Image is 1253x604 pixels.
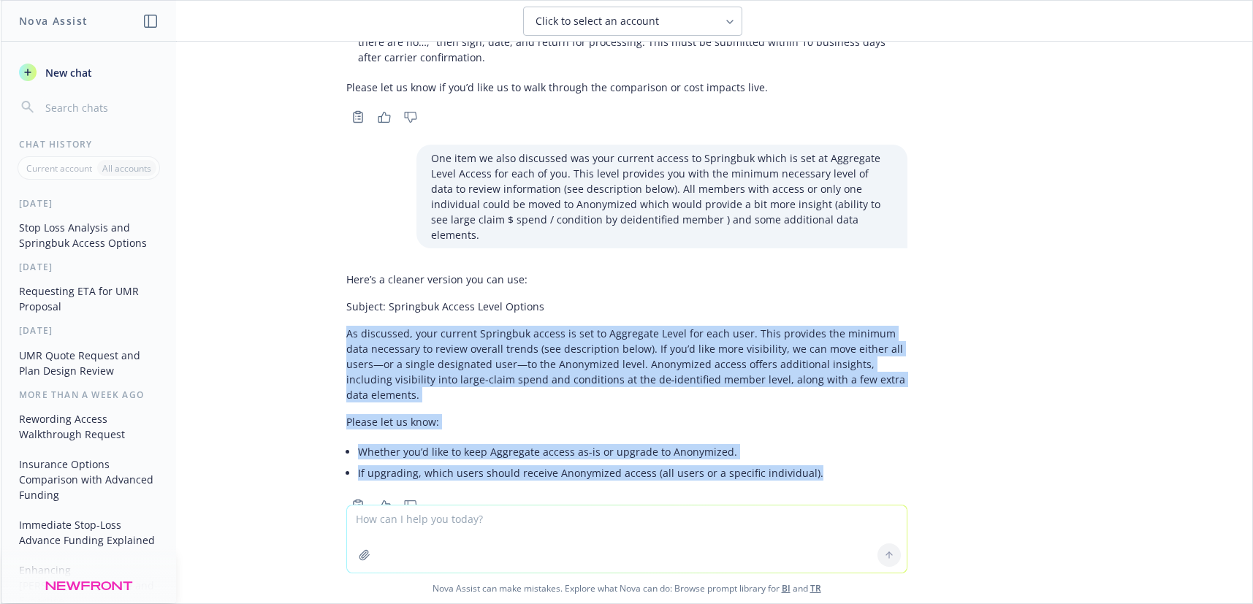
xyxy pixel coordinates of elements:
[358,16,907,68] li: As all known claimants have been disclosed, please check the box on Page 2 that reads “Please che...
[358,462,907,483] li: If upgrading, which users should receive Anonymized access (all users or a specific individual).
[351,110,365,123] svg: Copy to clipboard
[26,162,92,175] p: Current account
[13,279,164,318] button: Requesting ETA for UMR Proposal
[346,272,907,287] p: Here’s a cleaner version you can use:
[346,326,907,402] p: As discussed, your current Springbuk access is set to Aggregate Level for each user. This provide...
[1,324,176,337] div: [DATE]
[399,495,422,516] button: Thumbs down
[431,150,893,242] p: One item we also discussed was your current access to Springbuk which is set at Aggregate Level A...
[346,299,907,314] p: Subject: Springbuk Access Level Options
[346,80,907,95] p: Please let us know if you’d like us to walk through the comparison or cost impacts live.
[399,107,422,127] button: Thumbs down
[1,197,176,210] div: [DATE]
[810,582,821,595] a: TR
[1,389,176,401] div: More than a week ago
[1,261,176,273] div: [DATE]
[523,7,742,36] button: Click to select an account
[7,573,1246,603] span: Nova Assist can make mistakes. Explore what Nova can do: Browse prompt library for and
[351,499,365,512] svg: Copy to clipboard
[13,513,164,552] button: Immediate Stop-Loss Advance Funding Explained
[13,452,164,507] button: Insurance Options Comparison with Advanced Funding
[1,138,176,150] div: Chat History
[346,414,907,429] p: Please let us know:
[13,343,164,383] button: UMR Quote Request and Plan Design Review
[358,441,907,462] li: Whether you’d like to keep Aggregate access as-is or upgrade to Anonymized.
[42,97,159,118] input: Search chats
[13,59,164,85] button: New chat
[42,65,92,80] span: New chat
[19,13,88,28] h1: Nova Assist
[13,407,164,446] button: Rewording Access Walkthrough Request
[102,162,151,175] p: All accounts
[13,215,164,255] button: Stop Loss Analysis and Springbuk Access Options
[536,14,659,28] span: Click to select an account
[782,582,791,595] a: BI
